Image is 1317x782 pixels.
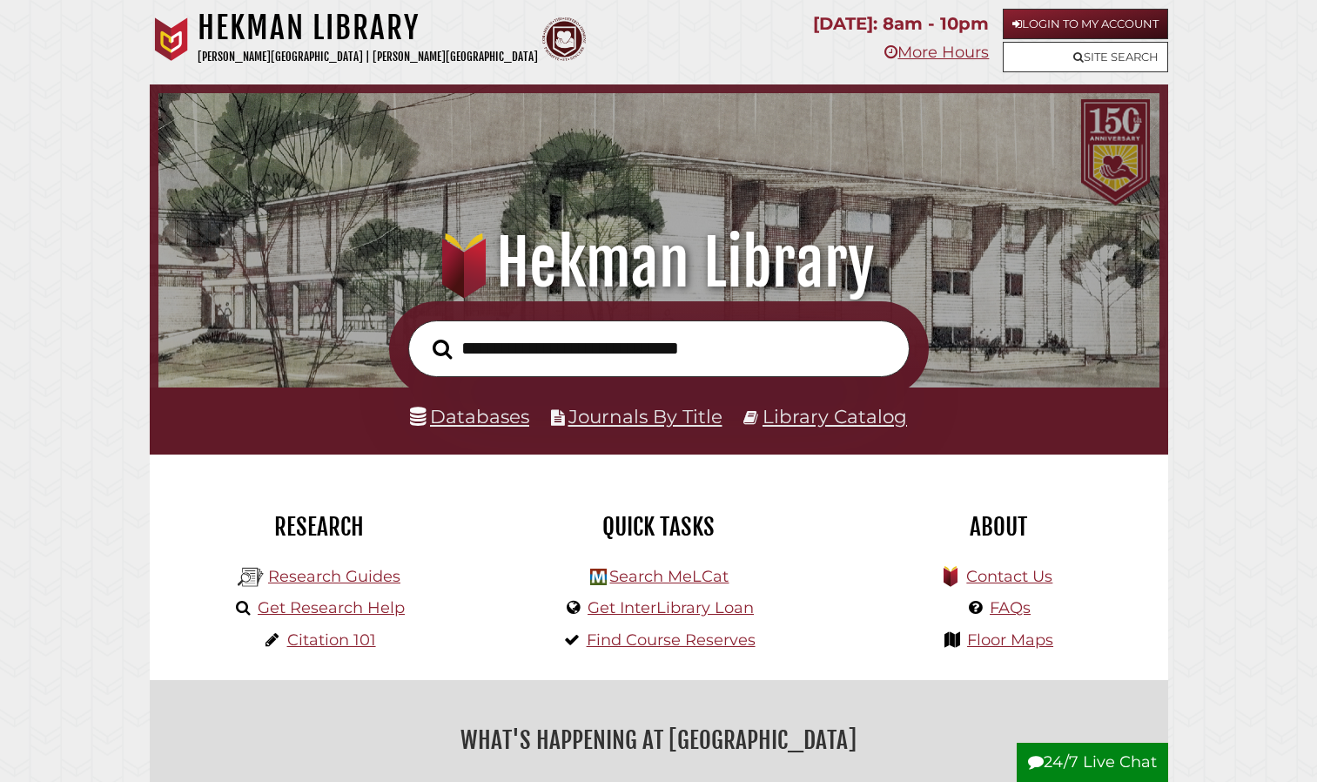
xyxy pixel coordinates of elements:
[568,405,722,428] a: Journals By Title
[502,512,816,542] h2: Quick Tasks
[763,405,907,428] a: Library Catalog
[258,598,405,617] a: Get Research Help
[178,225,1139,301] h1: Hekman Library
[813,9,989,39] p: [DATE]: 8am - 10pm
[609,567,729,586] a: Search MeLCat
[990,598,1031,617] a: FAQs
[287,630,376,650] a: Citation 101
[163,720,1155,760] h2: What's Happening at [GEOGRAPHIC_DATA]
[424,334,460,365] button: Search
[842,512,1155,542] h2: About
[590,569,607,585] img: Hekman Library Logo
[150,17,193,61] img: Calvin University
[163,512,476,542] h2: Research
[198,9,538,47] h1: Hekman Library
[433,338,452,359] i: Search
[1003,9,1168,39] a: Login to My Account
[1003,42,1168,72] a: Site Search
[966,567,1052,586] a: Contact Us
[542,17,586,61] img: Calvin Theological Seminary
[588,598,754,617] a: Get InterLibrary Loan
[410,405,529,428] a: Databases
[587,630,756,650] a: Find Course Reserves
[884,43,989,62] a: More Hours
[967,630,1053,650] a: Floor Maps
[198,47,538,67] p: [PERSON_NAME][GEOGRAPHIC_DATA] | [PERSON_NAME][GEOGRAPHIC_DATA]
[268,567,400,586] a: Research Guides
[238,564,264,590] img: Hekman Library Logo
